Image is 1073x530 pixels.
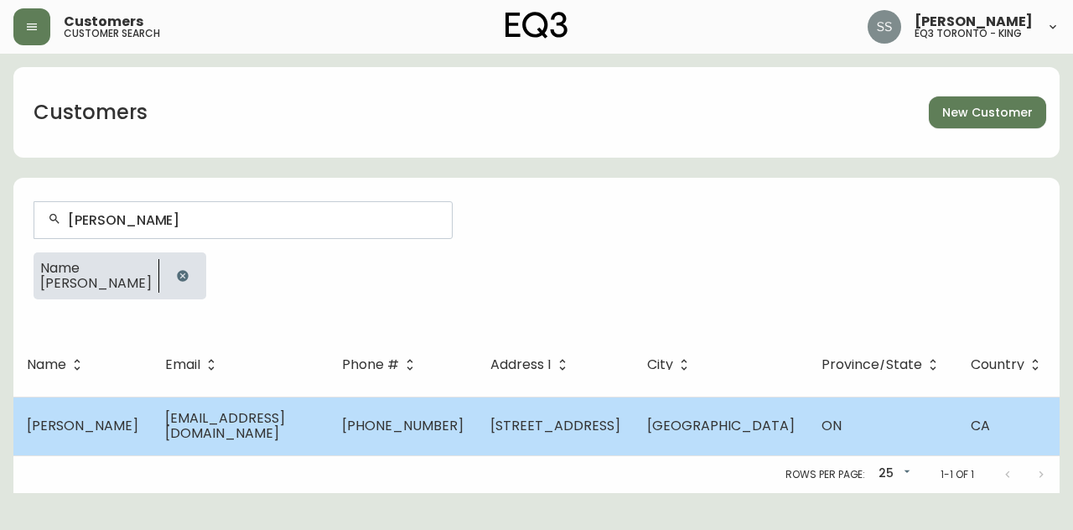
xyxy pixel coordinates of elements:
[942,102,1033,123] span: New Customer
[64,29,160,39] h5: customer search
[64,15,143,29] span: Customers
[27,416,138,435] span: [PERSON_NAME]
[971,416,990,435] span: CA
[915,15,1033,29] span: [PERSON_NAME]
[342,357,421,372] span: Phone #
[868,10,901,44] img: f1b6f2cda6f3b51f95337c5892ce6799
[822,357,944,372] span: Province/State
[647,360,673,370] span: City
[822,416,842,435] span: ON
[490,416,620,435] span: [STREET_ADDRESS]
[822,360,922,370] span: Province/State
[68,212,438,228] input: Search
[490,360,552,370] span: Address 1
[342,360,399,370] span: Phone #
[165,357,222,372] span: Email
[929,96,1046,128] button: New Customer
[27,360,66,370] span: Name
[647,416,795,435] span: [GEOGRAPHIC_DATA]
[165,360,200,370] span: Email
[941,467,974,482] p: 1-1 of 1
[505,12,568,39] img: logo
[971,357,1046,372] span: Country
[915,29,1022,39] h5: eq3 toronto - king
[27,357,88,372] span: Name
[342,416,464,435] span: [PHONE_NUMBER]
[40,261,152,276] span: Name
[165,408,285,443] span: [EMAIL_ADDRESS][DOMAIN_NAME]
[785,467,865,482] p: Rows per page:
[40,276,152,291] span: [PERSON_NAME]
[971,360,1024,370] span: Country
[872,460,914,488] div: 25
[647,357,695,372] span: City
[490,357,573,372] span: Address 1
[34,98,148,127] h1: Customers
